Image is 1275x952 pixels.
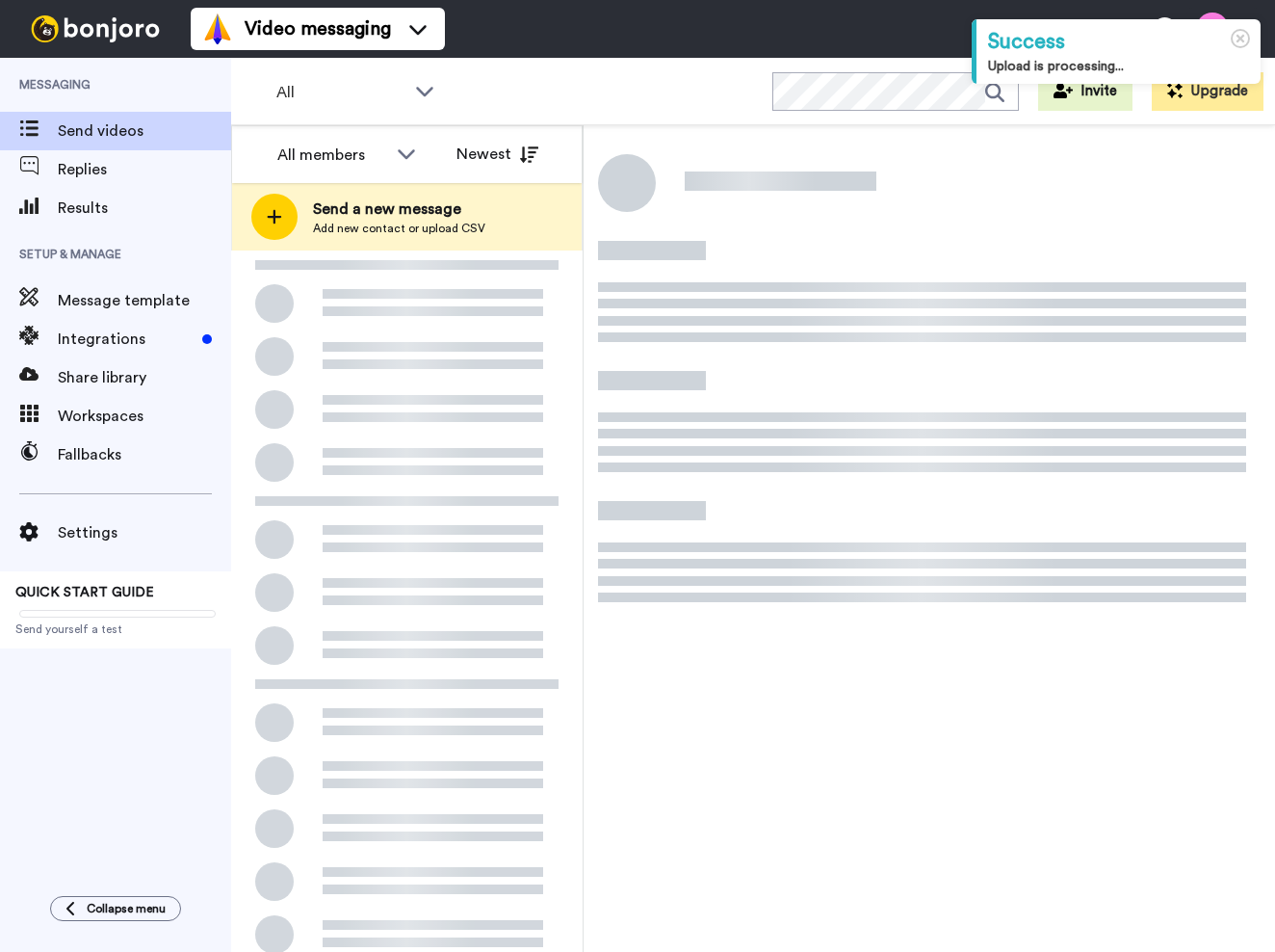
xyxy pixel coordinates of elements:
[313,198,485,221] span: Send a new message
[988,27,1249,57] div: Success
[58,443,231,466] span: Fallbacks
[15,586,154,599] span: QUICK START GUIDE
[1038,72,1132,111] button: Invite
[276,81,405,104] span: All
[988,57,1249,76] div: Upload is processing...
[58,289,231,312] span: Message template
[58,328,195,351] span: Integrations
[277,144,387,167] div: All members
[23,15,168,42] img: bj-logo-header-white.svg
[50,896,181,921] button: Collapse menu
[58,405,231,428] span: Workspaces
[313,221,485,236] span: Add new contact or upload CSV
[15,621,216,637] span: Send yourself a test
[87,901,166,916] span: Collapse menu
[58,521,231,544] span: Settings
[202,13,233,44] img: vm-color.svg
[1152,72,1263,111] button: Upgrade
[58,119,231,143] span: Send videos
[58,158,231,181] span: Replies
[58,366,231,389] span: Share library
[58,197,231,220] span: Results
[245,15,391,42] span: Video messaging
[442,135,553,173] button: Newest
